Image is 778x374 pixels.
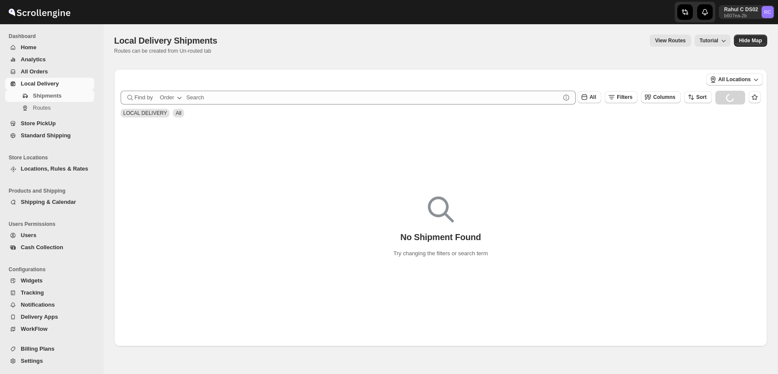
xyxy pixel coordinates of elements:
[5,90,94,102] button: Shipments
[739,37,762,44] span: Hide Map
[21,56,46,63] span: Analytics
[9,266,98,273] span: Configurations
[9,187,98,194] span: Products and Shipping
[428,197,454,222] img: Empty search results
[175,110,181,116] span: All
[655,37,686,44] span: View Routes
[762,6,774,18] span: Rahul C DS02
[160,93,174,102] div: Order
[695,35,730,47] button: Tutorial
[21,232,36,238] span: Users
[719,5,775,19] button: User menu
[684,91,712,103] button: Sort
[700,38,718,44] span: Tutorial
[650,35,691,47] button: view route
[5,355,94,367] button: Settings
[114,36,217,45] span: Local Delivery Shipments
[5,54,94,66] button: Analytics
[5,343,94,355] button: Billing Plans
[724,13,758,18] p: b607ea-2b
[5,102,94,114] button: Routes
[5,66,94,78] button: All Orders
[21,358,43,364] span: Settings
[5,41,94,54] button: Home
[653,94,675,100] span: Columns
[33,92,61,99] span: Shipments
[590,94,596,100] span: All
[9,221,98,228] span: Users Permissions
[21,199,76,205] span: Shipping & Calendar
[641,91,680,103] button: Columns
[7,1,72,23] img: ScrollEngine
[21,120,56,127] span: Store PickUp
[5,241,94,254] button: Cash Collection
[21,132,71,139] span: Standard Shipping
[706,73,763,86] button: All Locations
[5,275,94,287] button: Widgets
[114,48,221,54] p: Routes can be created from Un-routed tab
[393,249,488,258] p: Try changing the filters or search term
[21,44,36,51] span: Home
[123,110,167,116] span: LOCAL DELIVERY
[21,165,88,172] span: Locations, Rules & Rates
[696,94,707,100] span: Sort
[155,91,189,105] button: Order
[400,232,481,242] p: No Shipment Found
[21,314,58,320] span: Delivery Apps
[734,35,767,47] button: Map action label
[21,244,63,250] span: Cash Collection
[5,323,94,335] button: WorkFlow
[718,76,751,83] span: All Locations
[21,289,44,296] span: Tracking
[5,163,94,175] button: Locations, Rules & Rates
[21,68,48,75] span: All Orders
[21,345,54,352] span: Billing Plans
[577,91,601,103] button: All
[9,33,98,40] span: Dashboard
[21,301,55,308] span: Notifications
[21,80,59,87] span: Local Delivery
[9,154,98,161] span: Store Locations
[186,91,560,105] input: Search
[764,10,771,15] text: RC
[5,196,94,208] button: Shipping & Calendar
[5,299,94,311] button: Notifications
[21,277,42,284] span: Widgets
[605,91,638,103] button: Filters
[134,93,153,102] span: Find by
[21,326,48,332] span: WorkFlow
[617,94,632,100] span: Filters
[5,229,94,241] button: Users
[5,311,94,323] button: Delivery Apps
[33,105,51,111] span: Routes
[724,6,758,13] p: Rahul C DS02
[5,287,94,299] button: Tracking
